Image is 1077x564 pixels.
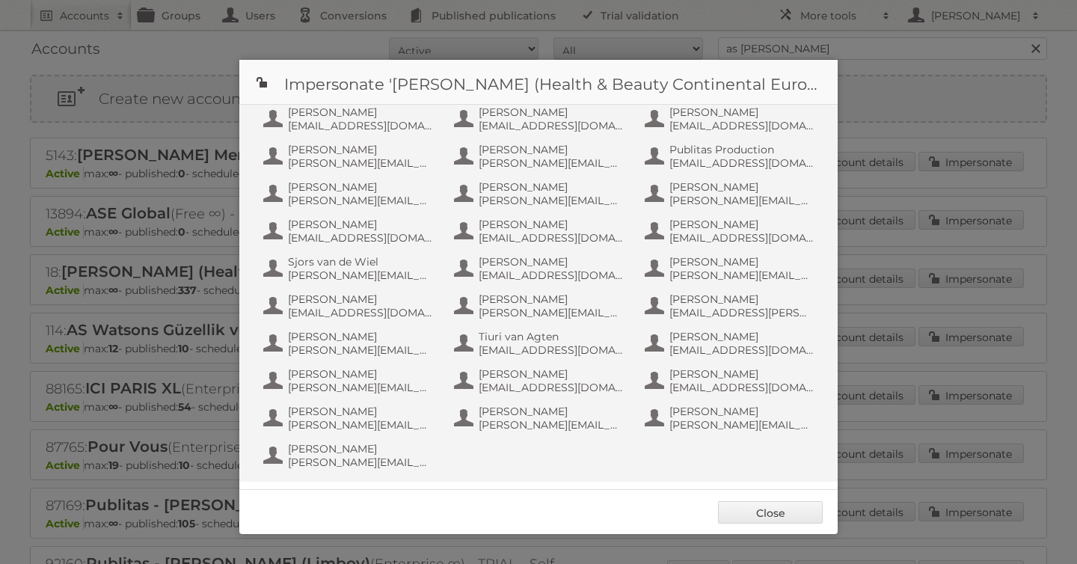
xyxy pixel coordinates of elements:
span: [PERSON_NAME] [479,105,624,119]
button: [PERSON_NAME] [PERSON_NAME][EMAIL_ADDRESS][DOMAIN_NAME] [452,141,628,171]
span: [PERSON_NAME] [288,367,433,381]
span: [PERSON_NAME] [669,255,814,269]
span: [PERSON_NAME][EMAIL_ADDRESS][DOMAIN_NAME] [669,418,814,432]
button: [PERSON_NAME] [PERSON_NAME][EMAIL_ADDRESS][DOMAIN_NAME] [262,441,438,470]
button: [PERSON_NAME] [PERSON_NAME][EMAIL_ADDRESS][DOMAIN_NAME] [643,179,819,209]
button: [PERSON_NAME] [EMAIL_ADDRESS][DOMAIN_NAME] [643,366,819,396]
span: [PERSON_NAME][EMAIL_ADDRESS][DOMAIN_NAME] [479,418,624,432]
button: [PERSON_NAME] [PERSON_NAME][EMAIL_ADDRESS][DOMAIN_NAME] [643,254,819,283]
span: [PERSON_NAME][EMAIL_ADDRESS][DOMAIN_NAME] [288,343,433,357]
span: [EMAIL_ADDRESS][DOMAIN_NAME] [288,306,433,319]
span: [PERSON_NAME] [479,292,624,306]
span: [EMAIL_ADDRESS][DOMAIN_NAME] [669,231,814,245]
span: [PERSON_NAME] [479,218,624,231]
span: [PERSON_NAME] [479,405,624,418]
button: [PERSON_NAME] [EMAIL_ADDRESS][DOMAIN_NAME] [643,216,819,246]
span: Publitas Production [669,143,814,156]
span: [PERSON_NAME] [479,255,624,269]
span: [EMAIL_ADDRESS][DOMAIN_NAME] [288,119,433,132]
button: [PERSON_NAME] [PERSON_NAME][EMAIL_ADDRESS][DOMAIN_NAME] [452,403,628,433]
span: [PERSON_NAME] [288,218,433,231]
span: [EMAIL_ADDRESS][DOMAIN_NAME] [669,119,814,132]
button: [PERSON_NAME] [PERSON_NAME][EMAIL_ADDRESS][DOMAIN_NAME] [262,179,438,209]
span: [EMAIL_ADDRESS][PERSON_NAME][DOMAIN_NAME] [669,306,814,319]
span: [PERSON_NAME] [669,292,814,306]
span: [PERSON_NAME] [669,367,814,381]
span: [EMAIL_ADDRESS][DOMAIN_NAME] [479,231,624,245]
span: [PERSON_NAME] [288,330,433,343]
span: [PERSON_NAME][EMAIL_ADDRESS][DOMAIN_NAME] [288,381,433,394]
button: [PERSON_NAME] [EMAIL_ADDRESS][PERSON_NAME][DOMAIN_NAME] [643,291,819,321]
span: [PERSON_NAME] [669,218,814,231]
span: [PERSON_NAME][EMAIL_ADDRESS][DOMAIN_NAME] [288,269,433,282]
button: [PERSON_NAME] [EMAIL_ADDRESS][DOMAIN_NAME] [452,254,628,283]
button: [PERSON_NAME] [PERSON_NAME][EMAIL_ADDRESS][DOMAIN_NAME] [643,403,819,433]
span: [PERSON_NAME][EMAIL_ADDRESS][DOMAIN_NAME] [669,269,814,282]
button: [PERSON_NAME] [PERSON_NAME][EMAIL_ADDRESS][DOMAIN_NAME] [262,141,438,171]
button: [PERSON_NAME] [PERSON_NAME][EMAIL_ADDRESS][DOMAIN_NAME] [262,328,438,358]
span: [EMAIL_ADDRESS][DOMAIN_NAME] [669,156,814,170]
span: [PERSON_NAME][EMAIL_ADDRESS][DOMAIN_NAME] [669,194,814,207]
span: [PERSON_NAME][EMAIL_ADDRESS][DOMAIN_NAME] [288,194,433,207]
span: [PERSON_NAME] [288,105,433,119]
button: [PERSON_NAME] [EMAIL_ADDRESS][DOMAIN_NAME] [262,291,438,321]
button: [PERSON_NAME] [PERSON_NAME][EMAIL_ADDRESS][DOMAIN_NAME] [452,179,628,209]
span: [EMAIL_ADDRESS][DOMAIN_NAME] [479,343,624,357]
span: [EMAIL_ADDRESS][DOMAIN_NAME] [479,119,624,132]
button: Sjors van de Wiel [PERSON_NAME][EMAIL_ADDRESS][DOMAIN_NAME] [262,254,438,283]
span: [PERSON_NAME] [479,180,624,194]
span: [EMAIL_ADDRESS][DOMAIN_NAME] [669,343,814,357]
span: [PERSON_NAME] [288,180,433,194]
span: [PERSON_NAME][EMAIL_ADDRESS][DOMAIN_NAME] [288,418,433,432]
button: [PERSON_NAME] [EMAIL_ADDRESS][DOMAIN_NAME] [643,104,819,134]
button: [PERSON_NAME] [PERSON_NAME][EMAIL_ADDRESS][DOMAIN_NAME] [452,291,628,321]
button: [PERSON_NAME] [PERSON_NAME][EMAIL_ADDRESS][DOMAIN_NAME] [262,403,438,433]
button: [PERSON_NAME] [EMAIL_ADDRESS][DOMAIN_NAME] [452,366,628,396]
button: Publitas Production [EMAIL_ADDRESS][DOMAIN_NAME] [643,141,819,171]
button: [PERSON_NAME] [EMAIL_ADDRESS][DOMAIN_NAME] [452,216,628,246]
button: [PERSON_NAME] [EMAIL_ADDRESS][DOMAIN_NAME] [262,104,438,134]
span: [EMAIL_ADDRESS][DOMAIN_NAME] [669,381,814,394]
span: Sjors van de Wiel [288,255,433,269]
span: [PERSON_NAME] [479,143,624,156]
span: [PERSON_NAME] [669,105,814,119]
span: [EMAIL_ADDRESS][DOMAIN_NAME] [288,231,433,245]
button: [PERSON_NAME] [EMAIL_ADDRESS][DOMAIN_NAME] [452,104,628,134]
h1: Impersonate '[PERSON_NAME] (Health & Beauty Continental Europe) B.V.' [239,60,838,105]
span: [PERSON_NAME] [288,442,433,456]
span: [PERSON_NAME] [479,367,624,381]
span: [PERSON_NAME] [669,180,814,194]
span: [EMAIL_ADDRESS][DOMAIN_NAME] [479,269,624,282]
span: [PERSON_NAME] [288,292,433,306]
button: Tiuri van Agten [EMAIL_ADDRESS][DOMAIN_NAME] [452,328,628,358]
span: [PERSON_NAME] [669,330,814,343]
span: [PERSON_NAME] [288,405,433,418]
button: [PERSON_NAME] [EMAIL_ADDRESS][DOMAIN_NAME] [262,216,438,246]
span: [PERSON_NAME][EMAIL_ADDRESS][DOMAIN_NAME] [479,194,624,207]
span: [PERSON_NAME][EMAIL_ADDRESS][DOMAIN_NAME] [479,306,624,319]
a: Close [718,501,823,524]
span: [PERSON_NAME][EMAIL_ADDRESS][DOMAIN_NAME] [288,456,433,469]
button: [PERSON_NAME] [PERSON_NAME][EMAIL_ADDRESS][DOMAIN_NAME] [262,366,438,396]
span: [PERSON_NAME] [669,405,814,418]
span: [PERSON_NAME][EMAIL_ADDRESS][DOMAIN_NAME] [479,156,624,170]
span: Tiuri van Agten [479,330,624,343]
button: [PERSON_NAME] [EMAIL_ADDRESS][DOMAIN_NAME] [643,328,819,358]
span: [EMAIL_ADDRESS][DOMAIN_NAME] [479,381,624,394]
span: [PERSON_NAME] [288,143,433,156]
span: [PERSON_NAME][EMAIL_ADDRESS][DOMAIN_NAME] [288,156,433,170]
